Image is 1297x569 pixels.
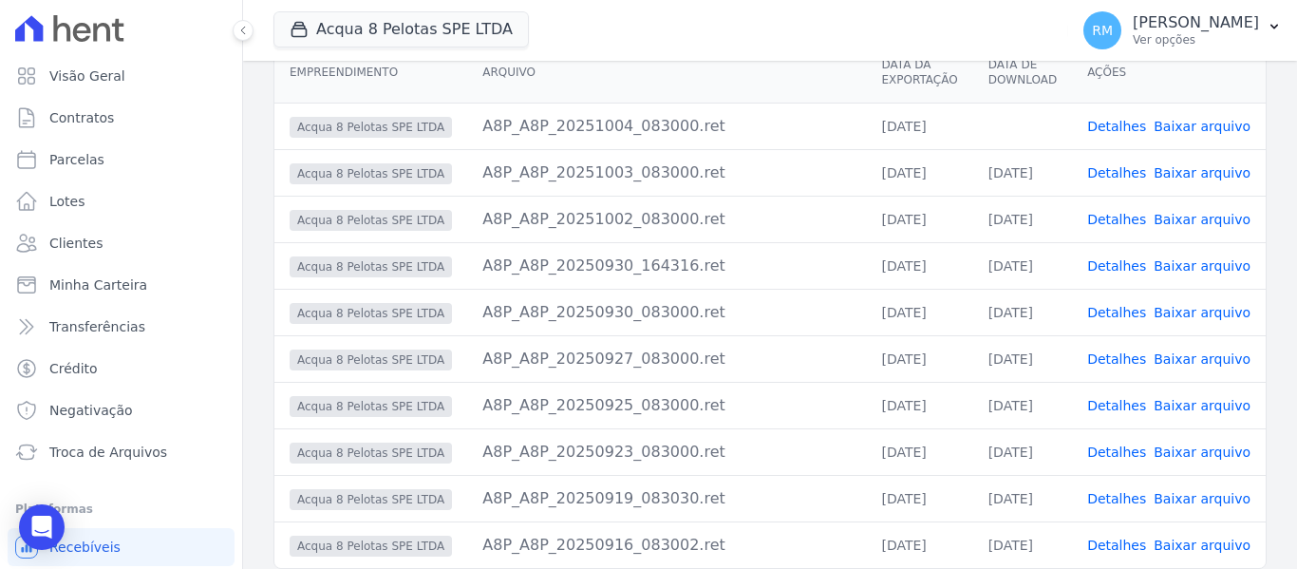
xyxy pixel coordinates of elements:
span: Acqua 8 Pelotas SPE LTDA [290,303,452,324]
span: Acqua 8 Pelotas SPE LTDA [290,117,452,138]
a: Baixar arquivo [1154,398,1250,413]
div: A8P_A8P_20251004_083000.ret [482,115,851,138]
span: Clientes [49,234,103,253]
span: Acqua 8 Pelotas SPE LTDA [290,396,452,417]
p: Ver opções [1133,32,1259,47]
span: Transferências [49,317,145,336]
a: Detalhes [1087,445,1146,460]
span: Parcelas [49,150,104,169]
p: [PERSON_NAME] [1133,13,1259,32]
a: Baixar arquivo [1154,538,1250,553]
a: Detalhes [1087,119,1146,134]
td: [DATE] [866,522,972,568]
th: Data de Download [973,42,1072,104]
td: [DATE] [866,242,972,289]
div: Open Intercom Messenger [19,504,65,550]
span: Contratos [49,108,114,127]
div: A8P_A8P_20250923_083000.ret [482,441,851,464]
a: Baixar arquivo [1154,351,1250,367]
a: Detalhes [1087,351,1146,367]
td: [DATE] [973,382,1072,428]
a: Minha Carteira [8,266,235,304]
td: [DATE] [973,289,1072,335]
div: A8P_A8P_20250927_083000.ret [482,348,851,370]
td: [DATE] [866,335,972,382]
a: Detalhes [1087,398,1146,413]
div: A8P_A8P_20250925_083000.ret [482,394,851,417]
a: Negativação [8,391,235,429]
a: Clientes [8,224,235,262]
a: Detalhes [1087,165,1146,180]
div: A8P_A8P_20250930_164316.ret [482,255,851,277]
td: [DATE] [973,522,1072,568]
a: Contratos [8,99,235,137]
a: Crédito [8,350,235,388]
span: Visão Geral [49,66,125,85]
div: A8P_A8P_20251003_083000.ret [482,161,851,184]
a: Baixar arquivo [1154,165,1250,180]
td: [DATE] [866,475,972,522]
a: Baixar arquivo [1154,305,1250,320]
td: [DATE] [973,335,1072,382]
th: Empreendimento [274,42,467,104]
span: Acqua 8 Pelotas SPE LTDA [290,256,452,277]
a: Detalhes [1087,212,1146,227]
span: Troca de Arquivos [49,443,167,462]
div: Plataformas [15,498,227,521]
span: Acqua 8 Pelotas SPE LTDA [290,210,452,231]
span: Acqua 8 Pelotas SPE LTDA [290,350,452,370]
div: A8P_A8P_20250919_083030.ret [482,487,851,510]
a: Baixar arquivo [1154,119,1250,134]
span: Crédito [49,359,98,378]
td: [DATE] [973,149,1072,196]
td: [DATE] [866,382,972,428]
a: Detalhes [1087,305,1146,320]
span: Acqua 8 Pelotas SPE LTDA [290,443,452,464]
a: Baixar arquivo [1154,491,1250,506]
span: Acqua 8 Pelotas SPE LTDA [290,536,452,557]
span: Lotes [49,192,85,211]
a: Recebíveis [8,528,235,566]
div: A8P_A8P_20250930_083000.ret [482,301,851,324]
span: Recebíveis [49,538,121,557]
a: Detalhes [1087,538,1146,553]
div: A8P_A8P_20251002_083000.ret [482,208,851,231]
a: Troca de Arquivos [8,433,235,471]
button: Acqua 8 Pelotas SPE LTDA [273,11,529,47]
td: [DATE] [973,428,1072,475]
td: [DATE] [866,149,972,196]
td: [DATE] [866,196,972,242]
td: [DATE] [866,103,972,149]
a: Detalhes [1087,491,1146,506]
div: A8P_A8P_20250916_083002.ret [482,534,851,557]
a: Visão Geral [8,57,235,95]
td: [DATE] [973,196,1072,242]
td: [DATE] [973,475,1072,522]
a: Parcelas [8,141,235,179]
button: RM [PERSON_NAME] Ver opções [1068,4,1297,57]
a: Baixar arquivo [1154,212,1250,227]
td: [DATE] [866,428,972,475]
span: Acqua 8 Pelotas SPE LTDA [290,489,452,510]
a: Baixar arquivo [1154,258,1250,274]
span: Acqua 8 Pelotas SPE LTDA [290,163,452,184]
a: Lotes [8,182,235,220]
a: Baixar arquivo [1154,445,1250,460]
span: Minha Carteira [49,275,147,294]
span: Negativação [49,401,133,420]
th: Ações [1072,42,1266,104]
td: [DATE] [866,289,972,335]
th: Arquivo [467,42,866,104]
a: Detalhes [1087,258,1146,274]
th: Data da Exportação [866,42,972,104]
td: [DATE] [973,242,1072,289]
span: RM [1092,24,1113,37]
a: Transferências [8,308,235,346]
